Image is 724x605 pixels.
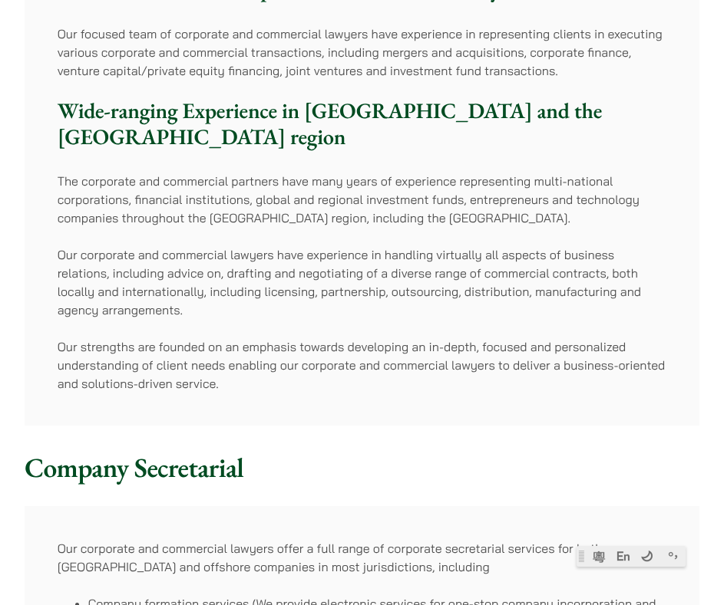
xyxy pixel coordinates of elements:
p: Our corporate and commercial lawyers offer a full range of corporate secretarial services for bot... [58,539,667,576]
p: Our focused team of corporate and commercial lawyers have experience in representing clients in e... [58,25,667,80]
p: Our corporate and commercial lawyers have experience in handling virtually all aspects of busines... [58,245,667,319]
p: Our strengths are founded on an emphasis towards developing an in-depth, focused and personalized... [58,337,667,393]
h3: Wide-ranging Experience in [GEOGRAPHIC_DATA] and the [GEOGRAPHIC_DATA] region [58,98,667,150]
p: The corporate and commercial partners have many years of experience representing multi-national c... [58,172,667,227]
h2: Company Secretarial [25,452,699,485]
